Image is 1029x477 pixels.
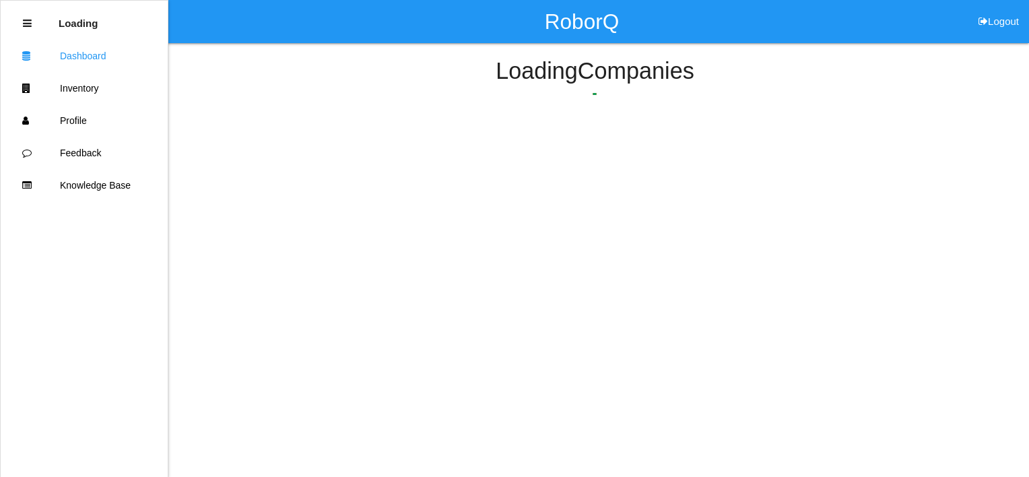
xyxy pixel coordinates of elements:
h4: Loading Companies [202,59,988,84]
div: Close [23,7,32,40]
a: Inventory [1,72,168,104]
a: Profile [1,104,168,137]
p: Loading [59,7,98,29]
a: Dashboard [1,40,168,72]
a: Knowledge Base [1,169,168,201]
a: Feedback [1,137,168,169]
